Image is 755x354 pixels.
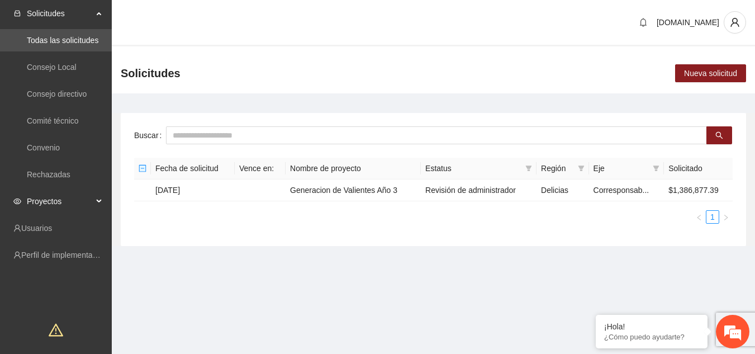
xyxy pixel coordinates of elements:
[183,6,210,32] div: Minimizar ventana de chat en vivo
[27,190,93,213] span: Proyectos
[27,2,93,25] span: Solicitudes
[604,322,699,331] div: ¡Hola!
[151,158,235,180] th: Fecha de solicitud
[664,158,733,180] th: Solicitado
[6,235,213,275] textarea: Escriba su mensaje y pulse “Intro”
[536,180,589,201] td: Delicias
[724,17,745,27] span: user
[27,170,70,179] a: Rechazadas
[657,18,719,27] span: [DOMAIN_NAME]
[49,323,63,337] span: warning
[27,143,60,152] a: Convenio
[421,180,536,201] td: Revisión de administrador
[696,214,702,221] span: left
[151,180,235,201] td: [DATE]
[58,57,188,72] div: Chatee con nosotros ahora
[635,18,652,27] span: bell
[21,224,52,233] a: Usuarios
[27,63,77,72] a: Consejo Local
[664,180,733,201] td: $1,386,877.39
[13,10,21,17] span: inbox
[653,165,659,172] span: filter
[13,197,21,205] span: eye
[723,214,729,221] span: right
[715,131,723,140] span: search
[525,165,532,172] span: filter
[139,164,146,172] span: minus-square
[578,165,585,172] span: filter
[634,13,652,31] button: bell
[286,180,421,201] td: Generacion de Valientes Año 3
[719,210,733,224] button: right
[706,210,719,224] li: 1
[604,333,699,341] p: ¿Cómo puedo ayudarte?
[684,67,737,79] span: Nueva solicitud
[235,158,286,180] th: Vence en:
[541,162,573,174] span: Región
[134,126,166,144] label: Buscar
[675,64,746,82] button: Nueva solicitud
[593,162,649,174] span: Eje
[523,160,534,177] span: filter
[121,64,181,82] span: Solicitudes
[27,116,79,125] a: Comité técnico
[650,160,662,177] span: filter
[724,11,746,34] button: user
[27,36,98,45] a: Todas las solicitudes
[719,210,733,224] li: Next Page
[593,186,649,195] span: Corresponsab...
[65,114,154,227] span: Estamos en línea.
[706,211,719,223] a: 1
[692,210,706,224] li: Previous Page
[706,126,732,144] button: search
[27,89,87,98] a: Consejo directivo
[576,160,587,177] span: filter
[286,158,421,180] th: Nombre de proyecto
[425,162,521,174] span: Estatus
[21,251,108,259] a: Perfil de implementadora
[692,210,706,224] button: left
